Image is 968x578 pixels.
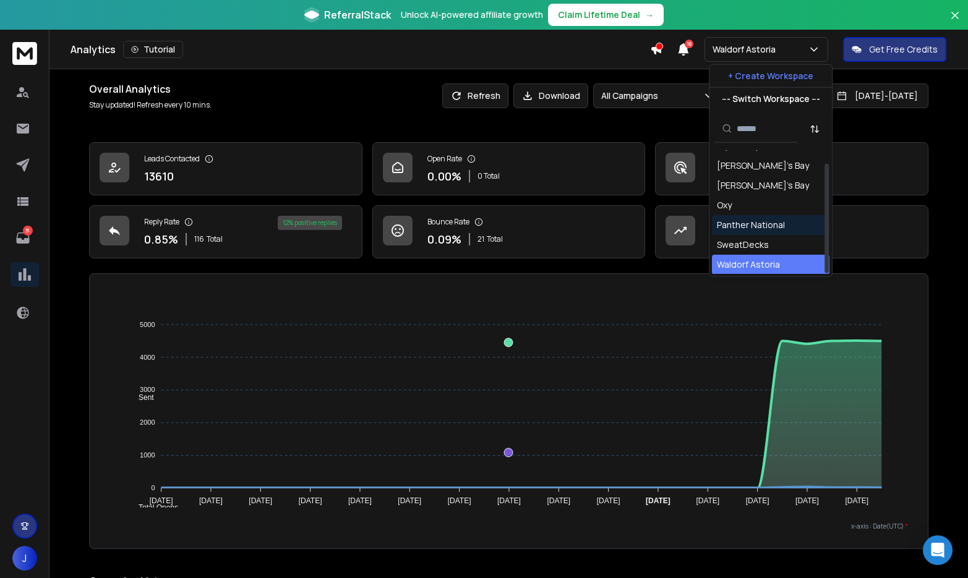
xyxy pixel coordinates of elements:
tspan: [DATE] [547,496,571,505]
div: Waldorf Astoria [717,258,780,271]
button: Get Free Credits [843,37,946,62]
a: Opportunities14$1400 [655,205,928,258]
p: Refresh [468,90,500,102]
tspan: [DATE] [746,496,769,505]
tspan: 3000 [140,386,155,393]
p: Get Free Credits [869,43,938,56]
a: Reply Rate0.85%116Total12% positive replies [89,205,362,258]
div: [PERSON_NAME]'s Bay [717,179,809,192]
p: Leads Contacted [144,154,200,164]
p: All Campaigns [601,90,663,102]
p: 13610 [144,168,174,185]
span: ReferralStack [324,7,391,22]
p: 31 [23,226,33,236]
p: + Create Workspace [728,70,813,82]
tspan: [DATE] [398,496,422,505]
tspan: [DATE] [846,496,869,505]
span: → [645,9,654,21]
div: SweatDecks [717,239,769,251]
button: Close banner [947,7,963,37]
span: 116 [194,234,204,244]
p: Bounce Rate [427,217,469,227]
span: Total [487,234,503,244]
p: Unlock AI-powered affiliate growth [401,9,543,21]
a: Open Rate0.00%0 Total [372,142,646,195]
button: Claim Lifetime Deal→ [548,4,664,26]
tspan: 4000 [140,354,155,361]
a: Click Rate0.00%0 Total [655,142,928,195]
tspan: 0 [152,484,155,491]
tspan: [DATE] [795,496,819,505]
p: Download [539,90,580,102]
p: Waldorf Astoria [713,43,781,56]
a: Leads Contacted13610 [89,142,362,195]
p: x-axis : Date(UTC) [109,522,908,531]
p: 0 Total [478,171,500,181]
p: Open Rate [427,154,462,164]
div: 12 % positive replies [278,216,342,230]
tspan: [DATE] [348,496,372,505]
button: J [12,546,37,571]
tspan: 1000 [140,451,155,459]
span: 16 [685,40,693,48]
button: Sort by Sort A-Z [802,116,827,141]
div: Panther National [717,219,785,231]
p: Reply Rate [144,217,179,227]
tspan: 2000 [140,419,155,426]
p: Stay updated! Refresh every 10 mins. [89,100,212,110]
p: --- Switch Workspace --- [722,93,820,105]
span: Total [207,234,223,244]
tspan: [DATE] [199,496,223,505]
div: Oxy [717,199,732,211]
div: [PERSON_NAME]'s Bay [717,159,809,172]
a: Bounce Rate0.09%21Total [372,205,646,258]
button: Download [513,83,588,108]
button: Tutorial [123,41,183,58]
tspan: [DATE] [646,496,670,505]
tspan: 5000 [140,321,155,328]
span: Total Opens [129,503,178,512]
button: Refresh [442,83,508,108]
a: 31 [11,226,35,250]
span: Sent [129,393,154,402]
tspan: [DATE] [696,496,720,505]
div: Open Intercom Messenger [923,535,953,565]
p: 0.85 % [144,231,178,248]
tspan: [DATE] [150,496,173,505]
tspan: [DATE] [249,496,273,505]
tspan: [DATE] [448,496,471,505]
div: Analytics [71,41,650,58]
tspan: [DATE] [497,496,521,505]
p: 0.00 % [427,168,461,185]
button: + Create Workspace [709,65,832,87]
h1: Overall Analytics [89,82,212,96]
p: 0.09 % [427,231,461,248]
button: [DATE]-[DATE] [826,83,928,108]
tspan: [DATE] [299,496,322,505]
tspan: [DATE] [597,496,620,505]
span: 21 [478,234,484,244]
